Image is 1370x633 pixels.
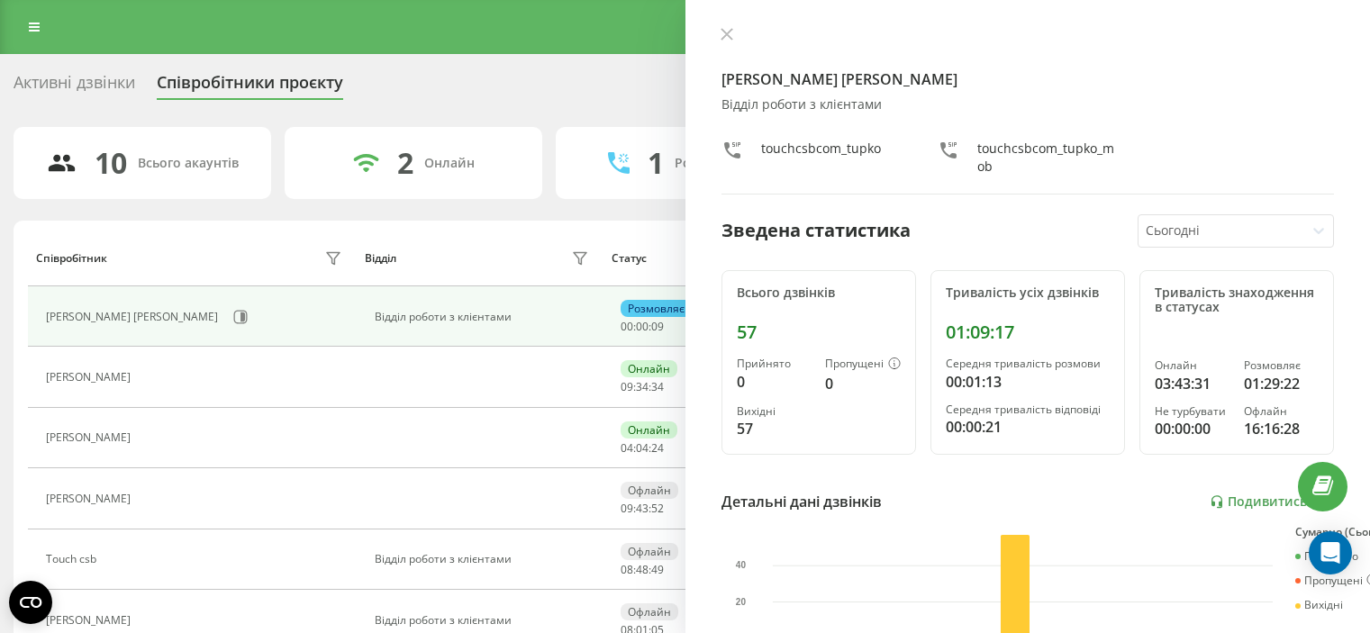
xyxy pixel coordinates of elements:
[46,311,222,323] div: [PERSON_NAME] [PERSON_NAME]
[621,562,633,577] span: 08
[1155,373,1229,394] div: 03:43:31
[651,440,664,456] span: 24
[721,68,1335,90] h4: [PERSON_NAME] [PERSON_NAME]
[46,371,135,384] div: [PERSON_NAME]
[621,543,678,560] div: Офлайн
[375,553,594,565] div: Відділ роботи з клієнтами
[375,614,594,627] div: Відділ роботи з клієнтами
[1155,418,1229,439] div: 00:00:00
[721,491,882,512] div: Детальні дані дзвінків
[737,405,811,418] div: Вихідні
[651,319,664,334] span: 09
[621,603,678,620] div: Офлайн
[1155,285,1319,316] div: Тривалість знаходження в статусах
[636,379,649,394] span: 34
[1244,405,1319,418] div: Офлайн
[825,357,901,372] div: Пропущені
[946,416,1110,438] div: 00:00:21
[1155,405,1229,418] div: Не турбувати
[365,252,396,265] div: Відділ
[1295,599,1343,611] div: Вихідні
[737,371,811,393] div: 0
[1244,418,1319,439] div: 16:16:28
[651,379,664,394] span: 34
[735,561,746,571] text: 40
[1155,359,1229,372] div: Онлайн
[1244,373,1319,394] div: 01:29:22
[977,140,1118,176] div: touchcsbcom_tupko_mob
[621,360,677,377] div: Онлайн
[397,146,413,180] div: 2
[721,97,1335,113] div: Відділ роботи з клієнтами
[735,597,746,607] text: 20
[651,501,664,516] span: 52
[636,319,649,334] span: 00
[621,482,678,499] div: Офлайн
[46,553,101,565] div: Touch csb
[636,440,649,456] span: 04
[737,285,901,301] div: Всього дзвінків
[946,321,1110,343] div: 01:09:17
[621,502,664,515] div: : :
[621,381,664,393] div: : :
[675,156,762,171] div: Розмовляють
[946,403,1110,416] div: Середня тривалість відповіді
[621,501,633,516] span: 09
[621,421,677,439] div: Онлайн
[138,156,239,171] div: Всього акаунтів
[424,156,475,171] div: Онлайн
[1309,531,1352,574] div: Open Intercom Messenger
[9,581,52,624] button: Open CMP widget
[621,300,692,317] div: Розмовляє
[46,493,135,505] div: [PERSON_NAME]
[737,418,811,439] div: 57
[761,140,881,176] div: touchcsbcom_tupko
[621,440,633,456] span: 04
[621,319,633,334] span: 00
[46,614,135,627] div: [PERSON_NAME]
[95,146,127,180] div: 10
[636,562,649,577] span: 48
[157,73,343,101] div: Співробітники проєкту
[621,379,633,394] span: 09
[1210,494,1334,510] a: Подивитись звіт
[737,357,811,370] div: Прийнято
[648,146,664,180] div: 1
[636,501,649,516] span: 43
[1244,359,1319,372] div: Розмовляє
[14,73,135,101] div: Активні дзвінки
[621,564,664,576] div: : :
[46,431,135,444] div: [PERSON_NAME]
[946,285,1110,301] div: Тривалість усіх дзвінків
[621,321,664,333] div: : :
[946,371,1110,393] div: 00:01:13
[737,321,901,343] div: 57
[825,373,901,394] div: 0
[721,217,911,244] div: Зведена статистика
[612,252,647,265] div: Статус
[375,311,594,323] div: Відділ роботи з клієнтами
[946,357,1110,370] div: Середня тривалість розмови
[1295,550,1358,563] div: Прийнято
[36,252,107,265] div: Співробітник
[621,442,664,455] div: : :
[651,562,664,577] span: 49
